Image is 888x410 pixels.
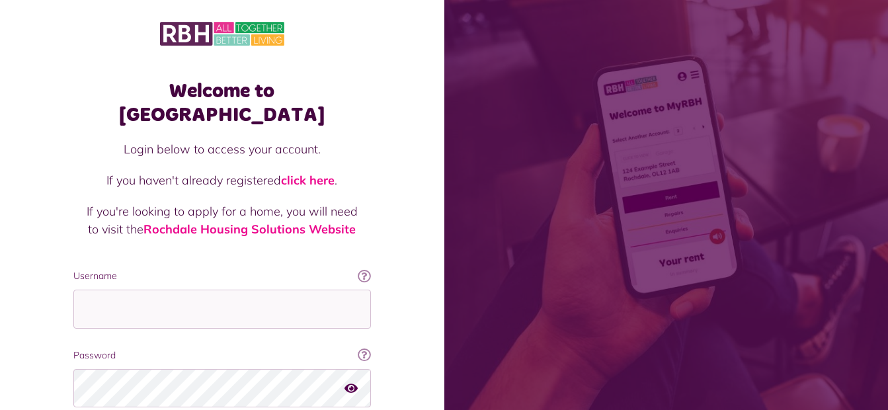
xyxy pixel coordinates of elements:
[73,79,371,127] h1: Welcome to [GEOGRAPHIC_DATA]
[160,20,284,48] img: MyRBH
[281,173,335,188] a: click here
[87,140,358,158] p: Login below to access your account.
[87,202,358,238] p: If you're looking to apply for a home, you will need to visit the
[87,171,358,189] p: If you haven't already registered .
[73,348,371,362] label: Password
[73,269,371,283] label: Username
[143,222,356,237] a: Rochdale Housing Solutions Website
